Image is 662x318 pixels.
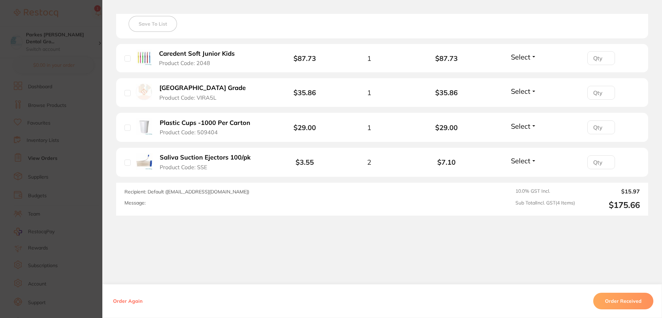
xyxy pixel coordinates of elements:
[136,49,152,65] img: Caredent Soft Junior Kids
[509,87,539,96] button: Select
[293,123,316,132] b: $29.00
[511,87,530,96] span: Select
[587,155,615,169] input: Qty
[160,164,207,170] span: Product Code: SSE
[408,124,485,131] b: $29.00
[293,54,316,63] b: $87.73
[159,50,235,57] b: Caredent Soft Junior Kids
[580,188,640,194] output: $15.97
[124,189,249,195] span: Recipient: Default ( [EMAIL_ADDRESS][DOMAIN_NAME] )
[159,84,246,92] b: [GEOGRAPHIC_DATA] Grade
[159,94,216,101] span: Product Code: VIRA5L
[408,89,485,97] b: $35.86
[511,156,530,165] span: Select
[587,51,615,65] input: Qty
[160,119,250,127] b: Plastic Cups -1000 Per Carton
[129,16,177,32] button: Save To List
[580,200,640,210] output: $175.66
[509,53,539,61] button: Select
[296,158,314,166] b: $3.55
[367,89,371,97] span: 1
[136,118,152,135] img: Plastic Cups -1000 Per Carton
[111,298,144,304] button: Order Again
[136,153,152,170] img: Saliva Suction Ejectors 100/pk
[160,154,251,161] b: Saliva Suction Ejectors 100/pk
[515,188,575,194] span: 10.0 % GST Incl.
[408,54,485,62] b: $87.73
[593,293,653,309] button: Order Received
[509,122,539,130] button: Select
[157,50,243,67] button: Caredent Soft Junior Kids Product Code: 2048
[367,158,371,166] span: 2
[136,84,152,100] img: Viraclean Hospital Grade
[293,88,316,97] b: $35.86
[124,200,146,206] label: Message:
[367,124,371,131] span: 1
[587,86,615,100] input: Qty
[158,154,258,171] button: Saliva Suction Ejectors 100/pk Product Code: SSE
[159,60,210,66] span: Product Code: 2048
[158,119,258,136] button: Plastic Cups -1000 Per Carton Product Code: 509404
[160,129,218,135] span: Product Code: 509404
[367,54,371,62] span: 1
[511,122,530,130] span: Select
[511,53,530,61] span: Select
[157,84,254,101] button: [GEOGRAPHIC_DATA] Grade Product Code: VIRA5L
[509,156,539,165] button: Select
[408,158,485,166] b: $7.10
[587,120,615,134] input: Qty
[515,200,575,210] span: Sub Total Incl. GST ( 4 Items)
